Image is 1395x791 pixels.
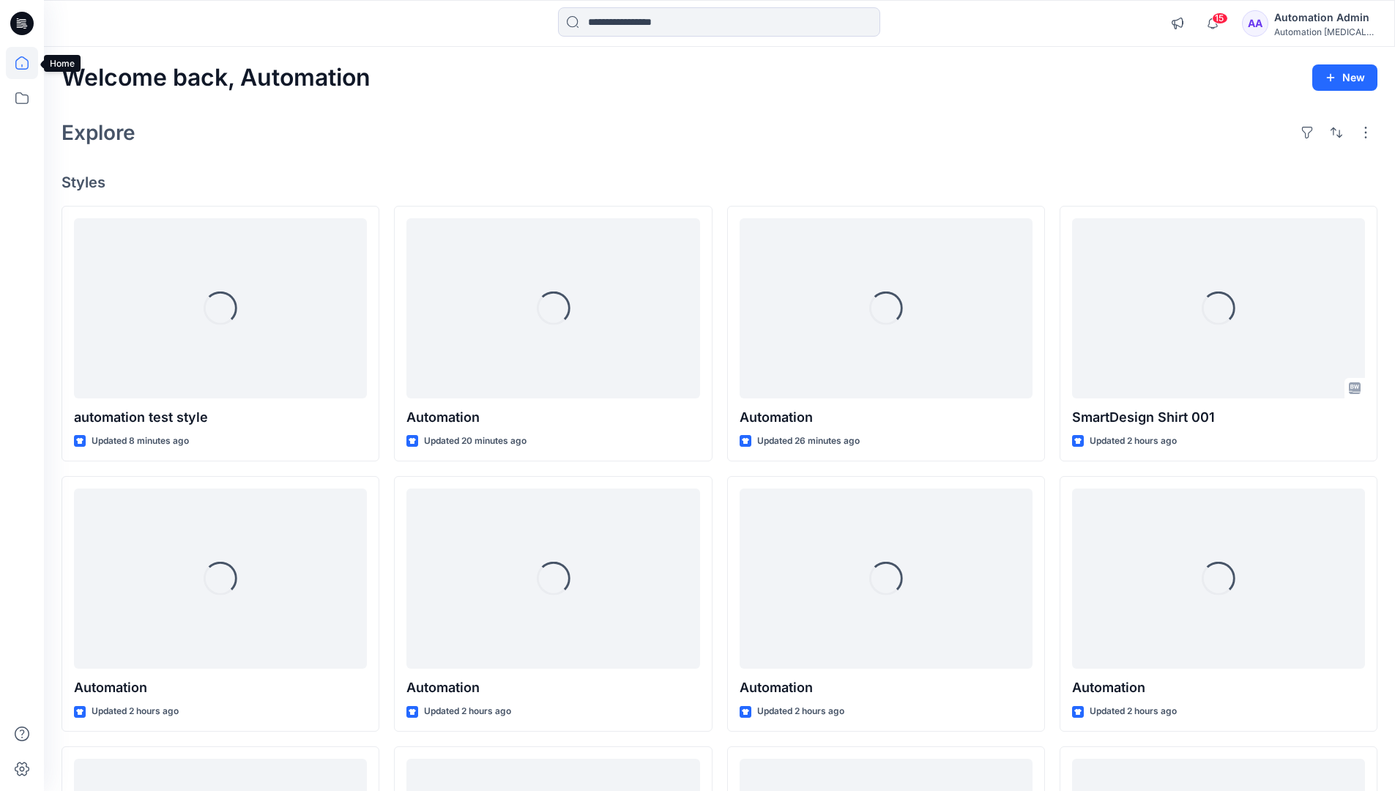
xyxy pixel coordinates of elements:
[62,121,135,144] h2: Explore
[1242,10,1268,37] div: AA
[1090,434,1177,449] p: Updated 2 hours ago
[406,677,699,698] p: Automation
[1274,9,1377,26] div: Automation Admin
[1072,677,1365,698] p: Automation
[74,677,367,698] p: Automation
[92,704,179,719] p: Updated 2 hours ago
[424,434,527,449] p: Updated 20 minutes ago
[1312,64,1377,91] button: New
[62,64,371,92] h2: Welcome back, Automation
[740,677,1033,698] p: Automation
[1274,26,1377,37] div: Automation [MEDICAL_DATA]...
[1072,407,1365,428] p: SmartDesign Shirt 001
[1090,704,1177,719] p: Updated 2 hours ago
[740,407,1033,428] p: Automation
[406,407,699,428] p: Automation
[74,407,367,428] p: automation test style
[62,174,1377,191] h4: Styles
[92,434,189,449] p: Updated 8 minutes ago
[1212,12,1228,24] span: 15
[424,704,511,719] p: Updated 2 hours ago
[757,704,844,719] p: Updated 2 hours ago
[757,434,860,449] p: Updated 26 minutes ago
